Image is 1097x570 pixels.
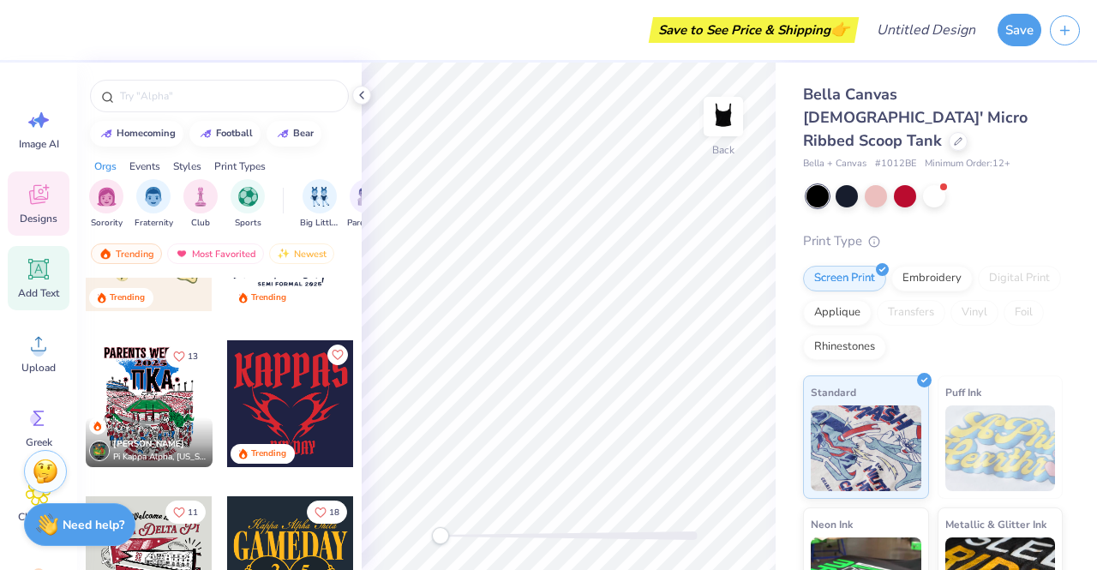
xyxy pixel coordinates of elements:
[925,157,1010,171] span: Minimum Order: 12 +
[998,14,1041,46] button: Save
[267,121,321,147] button: bear
[803,266,886,291] div: Screen Print
[863,13,989,47] input: Untitled Design
[276,129,290,139] img: trend_line.gif
[803,334,886,360] div: Rhinestones
[183,179,218,230] div: filter for Club
[310,187,329,207] img: Big Little Reveal Image
[110,291,145,304] div: Trending
[216,129,253,138] div: football
[144,187,163,207] img: Fraternity Image
[357,187,377,207] img: Parent's Weekend Image
[307,501,347,524] button: Like
[90,121,183,147] button: homecoming
[183,179,218,230] button: filter button
[113,438,184,450] span: [PERSON_NAME]
[20,212,57,225] span: Designs
[19,137,59,151] span: Image AI
[803,231,1063,251] div: Print Type
[1004,300,1044,326] div: Foil
[803,84,1028,151] span: Bella Canvas [DEMOGRAPHIC_DATA]' Micro Ribbed Scoop Tank
[191,217,210,230] span: Club
[118,87,338,105] input: Try "Alpha"
[300,179,339,230] button: filter button
[191,187,210,207] img: Club Image
[803,157,866,171] span: Bella + Canvas
[891,266,973,291] div: Embroidery
[89,179,123,230] button: filter button
[214,159,266,174] div: Print Types
[950,300,998,326] div: Vinyl
[653,17,854,43] div: Save to See Price & Shipping
[167,243,264,264] div: Most Favorited
[811,515,853,533] span: Neon Ink
[199,129,213,139] img: trend_line.gif
[135,179,173,230] div: filter for Fraternity
[875,157,916,171] span: # 1012BE
[300,217,339,230] span: Big Little Reveal
[231,179,265,230] button: filter button
[978,266,1061,291] div: Digital Print
[277,248,291,260] img: newest.gif
[91,217,123,230] span: Sorority
[706,99,740,134] img: Back
[300,179,339,230] div: filter for Big Little Reveal
[165,501,206,524] button: Like
[10,510,67,537] span: Clipart & logos
[432,527,449,544] div: Accessibility label
[235,217,261,230] span: Sports
[945,383,981,401] span: Puff Ink
[99,129,113,139] img: trend_line.gif
[188,352,198,361] span: 13
[173,159,201,174] div: Styles
[175,248,189,260] img: most_fav.gif
[188,508,198,517] span: 11
[945,405,1056,491] img: Puff Ink
[251,447,286,460] div: Trending
[830,19,849,39] span: 👉
[26,435,52,449] span: Greek
[811,383,856,401] span: Standard
[712,142,734,158] div: Back
[347,179,387,230] div: filter for Parent's Weekend
[293,129,314,138] div: bear
[99,248,112,260] img: trending.gif
[63,517,124,533] strong: Need help?
[18,286,59,300] span: Add Text
[803,300,872,326] div: Applique
[945,515,1046,533] span: Metallic & Glitter Ink
[811,405,921,491] img: Standard
[135,217,173,230] span: Fraternity
[251,291,286,304] div: Trending
[269,243,334,264] div: Newest
[97,187,117,207] img: Sorority Image
[129,159,160,174] div: Events
[113,451,206,464] span: Pi Kappa Alpha, [US_STATE][GEOGRAPHIC_DATA]
[135,179,173,230] button: filter button
[165,345,206,368] button: Like
[327,345,348,365] button: Like
[231,179,265,230] div: filter for Sports
[117,129,176,138] div: homecoming
[238,187,258,207] img: Sports Image
[94,159,117,174] div: Orgs
[329,508,339,517] span: 18
[347,217,387,230] span: Parent's Weekend
[189,121,261,147] button: football
[21,361,56,375] span: Upload
[877,300,945,326] div: Transfers
[347,179,387,230] button: filter button
[91,243,162,264] div: Trending
[89,179,123,230] div: filter for Sorority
